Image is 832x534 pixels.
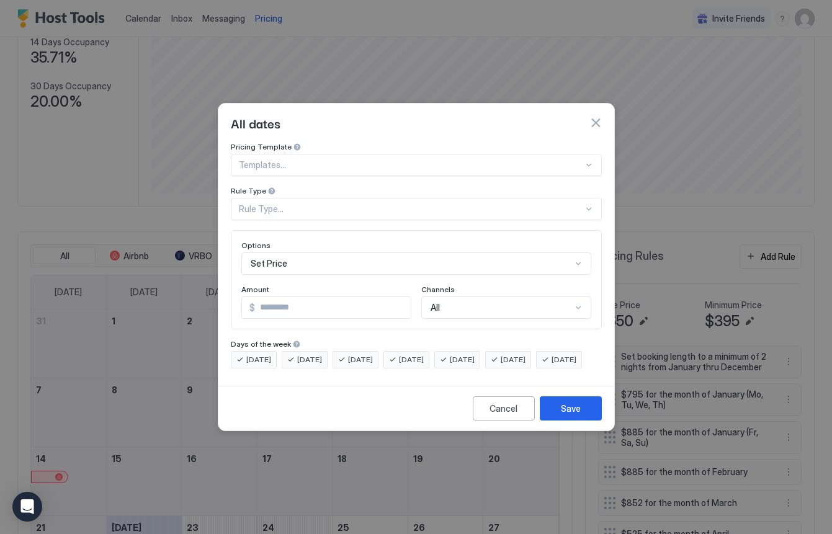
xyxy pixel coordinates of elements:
div: Cancel [490,402,517,415]
div: Rule Type... [239,203,583,215]
input: Input Field [255,297,411,318]
span: [DATE] [348,354,373,365]
span: All dates [231,113,280,132]
span: Days of the week [231,339,291,349]
div: Save [561,402,581,415]
span: [DATE] [501,354,526,365]
span: Amount [241,285,269,294]
span: Rule Type [231,186,266,195]
span: [DATE] [297,354,322,365]
span: Set Price [251,258,287,269]
span: Pricing Template [231,142,292,151]
span: [DATE] [552,354,576,365]
div: Open Intercom Messenger [12,492,42,522]
span: [DATE] [450,354,475,365]
button: Save [540,396,602,421]
span: $ [249,302,255,313]
button: Cancel [473,396,535,421]
span: [DATE] [399,354,424,365]
span: Channels [421,285,455,294]
span: [DATE] [246,354,271,365]
span: Options [241,241,271,250]
span: All [431,302,440,313]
